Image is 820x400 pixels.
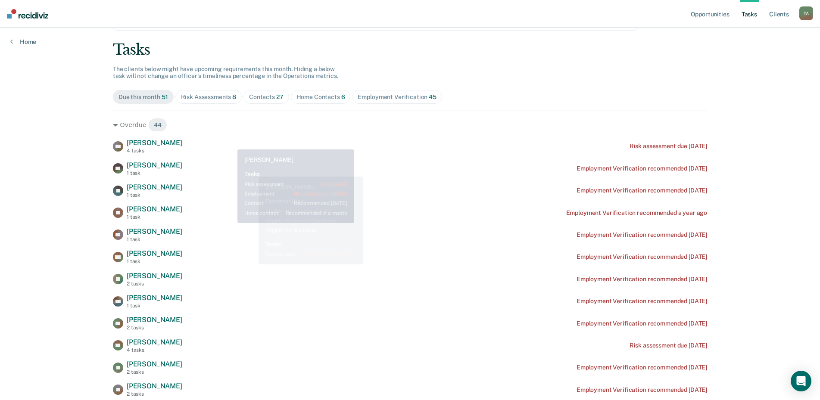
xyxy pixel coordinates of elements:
[429,93,437,100] span: 45
[127,281,182,287] div: 2 tasks
[127,316,182,324] span: [PERSON_NAME]
[127,249,182,257] span: [PERSON_NAME]
[7,9,48,19] img: Recidiviz
[577,231,707,239] div: Employment Verification recommended [DATE]
[127,369,182,375] div: 2 tasks
[127,294,182,302] span: [PERSON_NAME]
[10,38,36,46] a: Home
[127,205,182,213] span: [PERSON_NAME]
[127,360,182,368] span: [PERSON_NAME]
[577,298,707,305] div: Employment Verification recommended [DATE]
[127,183,182,191] span: [PERSON_NAME]
[577,187,707,194] div: Employment Verification recommended [DATE]
[127,192,182,198] div: 1 task
[249,93,284,101] div: Contacts
[113,65,338,80] span: The clients below might have upcoming requirements this month. Hiding a below task will not chang...
[148,118,167,132] span: 44
[577,386,707,394] div: Employment Verification recommended [DATE]
[799,6,813,20] button: TA
[630,342,707,349] div: Risk assessment due [DATE]
[127,227,182,236] span: [PERSON_NAME]
[799,6,813,20] div: T A
[127,338,182,346] span: [PERSON_NAME]
[276,93,284,100] span: 27
[577,253,707,260] div: Employment Verification recommended [DATE]
[162,93,168,100] span: 51
[127,214,182,220] div: 1 task
[630,143,707,150] div: Risk assessment due [DATE]
[232,93,236,100] span: 8
[577,320,707,327] div: Employment Verification recommended [DATE]
[566,209,708,217] div: Employment Verification recommended a year ago
[113,118,707,132] div: Overdue 44
[127,148,182,154] div: 4 tasks
[127,303,182,309] div: 1 task
[577,165,707,172] div: Employment Verification recommended [DATE]
[127,391,182,397] div: 2 tasks
[127,258,182,264] div: 1 task
[113,41,707,59] div: Tasks
[127,382,182,390] span: [PERSON_NAME]
[127,272,182,280] span: [PERSON_NAME]
[296,93,345,101] div: Home Contacts
[127,139,182,147] span: [PERSON_NAME]
[341,93,345,100] span: 6
[577,276,707,283] div: Employment Verification recommended [DATE]
[118,93,168,101] div: Due this month
[127,161,182,169] span: [PERSON_NAME]
[127,347,182,353] div: 4 tasks
[127,236,182,242] div: 1 task
[181,93,237,101] div: Risk Assessments
[127,325,182,331] div: 2 tasks
[791,371,811,391] div: Open Intercom Messenger
[577,364,707,371] div: Employment Verification recommended [DATE]
[127,170,182,176] div: 1 task
[358,93,436,101] div: Employment Verification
